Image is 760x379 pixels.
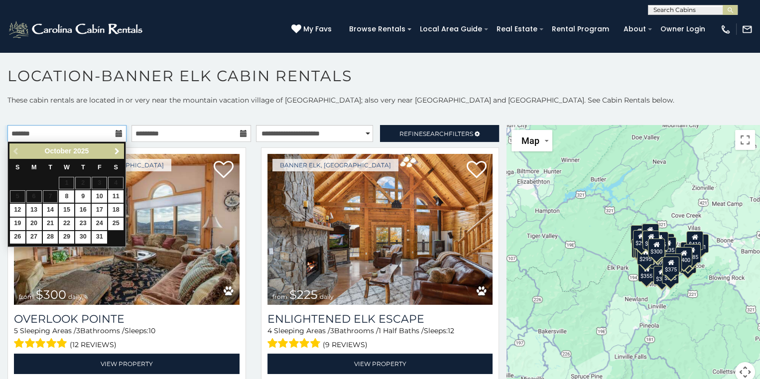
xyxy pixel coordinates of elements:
[108,218,124,230] a: 25
[75,231,91,244] a: 30
[92,204,107,216] a: 17
[272,293,287,300] span: from
[686,231,703,250] div: $410
[653,266,670,285] div: $350
[15,164,19,171] span: Sunday
[399,130,473,137] span: Refine Filters
[291,24,334,35] a: My Favs
[43,231,58,244] a: 28
[26,218,42,230] a: 20
[379,326,424,335] span: 1 Half Baths /
[14,154,240,305] a: Overlook Pointe from $300 daily
[641,224,658,243] div: $310
[59,190,74,203] a: 8
[448,326,454,335] span: 12
[7,19,145,39] img: White-1-2.png
[59,218,74,230] a: 22
[114,164,118,171] span: Saturday
[14,326,18,335] span: 5
[14,154,240,305] img: Overlook Pointe
[111,145,123,157] a: Next
[92,190,107,203] a: 10
[637,246,654,265] div: $295
[14,312,240,326] a: Overlook Pointe
[26,204,42,216] a: 13
[467,160,487,181] a: Add to favorites
[267,326,493,351] div: Sleeping Areas / Bathrooms / Sleeps:
[26,231,42,244] a: 27
[73,147,89,155] span: 2025
[691,234,708,253] div: $451
[742,24,753,35] img: mail-regular-white.png
[81,164,85,171] span: Thursday
[10,218,25,230] a: 19
[43,218,58,230] a: 21
[675,247,692,266] div: $400
[662,256,679,275] div: $375
[415,21,487,37] a: Local Area Guide
[521,135,539,146] span: Map
[651,232,668,251] div: $435
[92,231,107,244] a: 31
[511,130,552,151] button: Change map style
[148,326,155,335] span: 10
[75,218,91,230] a: 23
[92,218,107,230] a: 24
[492,21,542,37] a: Real Estate
[64,164,70,171] span: Wednesday
[330,326,334,335] span: 3
[642,231,659,250] div: $535
[648,239,665,257] div: $300
[344,21,410,37] a: Browse Rentals
[423,130,449,137] span: Search
[735,130,755,150] button: Toggle fullscreen view
[665,253,682,272] div: $305
[632,239,648,258] div: $305
[320,293,334,300] span: daily
[31,164,37,171] span: Monday
[272,159,398,171] a: Banner Elk, [GEOGRAPHIC_DATA]
[19,293,34,300] span: from
[631,225,647,244] div: $720
[108,190,124,203] a: 11
[323,338,368,351] span: (9 reviews)
[303,24,332,34] span: My Favs
[267,154,493,305] a: Enlightened Elk Escape from $225 daily
[36,287,66,302] span: $300
[10,204,25,216] a: 12
[720,24,731,35] img: phone-regular-white.png
[59,204,74,216] a: 15
[267,312,493,326] a: Enlightened Elk Escape
[214,160,234,181] a: Add to favorites
[43,204,58,216] a: 14
[680,242,697,261] div: $400
[619,21,651,37] a: About
[68,293,82,300] span: daily
[547,21,614,37] a: Rental Program
[655,21,710,37] a: Owner Login
[75,204,91,216] a: 16
[76,326,80,335] span: 3
[638,263,655,282] div: $355
[683,244,700,263] div: $485
[380,125,499,142] a: RefineSearchFilters
[267,326,272,335] span: 4
[48,164,52,171] span: Tuesday
[98,164,102,171] span: Friday
[662,265,679,284] div: $345
[633,230,649,249] div: $290
[59,231,74,244] a: 29
[45,147,72,155] span: October
[289,287,318,302] span: $225
[14,326,240,351] div: Sleeping Areas / Bathrooms / Sleeps:
[10,231,25,244] a: 26
[108,204,124,216] a: 18
[70,338,117,351] span: (12 reviews)
[267,354,493,374] a: View Property
[75,190,91,203] a: 9
[113,147,121,155] span: Next
[14,354,240,374] a: View Property
[267,154,493,305] img: Enlightened Elk Escape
